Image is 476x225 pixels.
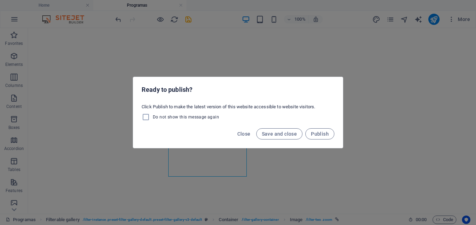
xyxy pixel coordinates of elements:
[262,131,297,137] span: Save and close
[311,131,329,137] span: Publish
[153,114,219,120] span: Do not show this message again
[234,128,253,139] button: Close
[256,128,303,139] button: Save and close
[237,131,251,137] span: Close
[133,101,343,124] div: Click Publish to make the latest version of this website accessible to website visitors.
[142,86,334,94] h2: Ready to publish?
[305,128,334,139] button: Publish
